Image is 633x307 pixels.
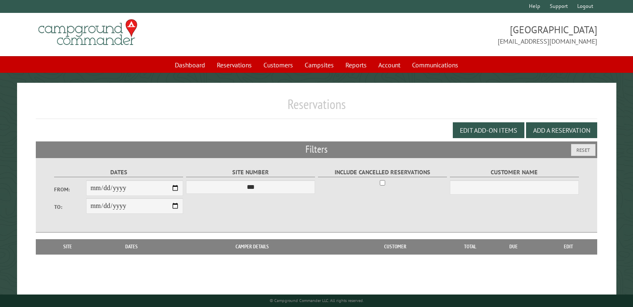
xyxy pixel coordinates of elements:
a: Reports [340,57,372,73]
label: Customer Name [450,168,579,177]
a: Reservations [212,57,257,73]
th: Camper Details [168,239,337,254]
small: © Campground Commander LLC. All rights reserved. [270,298,364,303]
button: Edit Add-on Items [453,122,524,138]
a: Account [373,57,405,73]
label: From: [54,186,87,193]
button: Reset [571,144,596,156]
h1: Reservations [36,96,597,119]
button: Add a Reservation [526,122,597,138]
a: Campsites [300,57,339,73]
th: Due [487,239,540,254]
img: Campground Commander [36,16,140,49]
label: Dates [54,168,184,177]
span: [GEOGRAPHIC_DATA] [EMAIL_ADDRESS][DOMAIN_NAME] [317,23,597,46]
a: Dashboard [170,57,210,73]
th: Customer [337,239,454,254]
a: Customers [258,57,298,73]
a: Communications [407,57,463,73]
th: Dates [95,239,168,254]
th: Site [40,239,95,254]
th: Edit [540,239,597,254]
label: To: [54,203,87,211]
h2: Filters [36,141,597,157]
label: Include Cancelled Reservations [318,168,447,177]
th: Total [454,239,487,254]
label: Site Number [186,168,315,177]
